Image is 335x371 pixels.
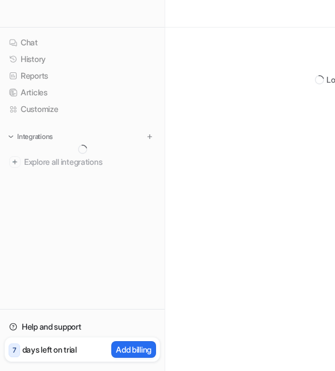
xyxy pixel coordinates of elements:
[116,343,151,355] p: Add billing
[5,84,160,101] a: Articles
[111,341,156,358] button: Add billing
[7,133,15,141] img: expand menu
[13,345,16,355] p: 7
[5,154,160,170] a: Explore all integrations
[17,132,53,141] p: Integrations
[5,68,160,84] a: Reports
[5,319,160,335] a: Help and support
[5,101,160,117] a: Customize
[24,153,155,171] span: Explore all integrations
[5,34,160,51] a: Chat
[22,343,77,355] p: days left on trial
[9,156,21,168] img: explore all integrations
[5,131,56,142] button: Integrations
[146,133,154,141] img: menu_add.svg
[5,51,160,67] a: History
